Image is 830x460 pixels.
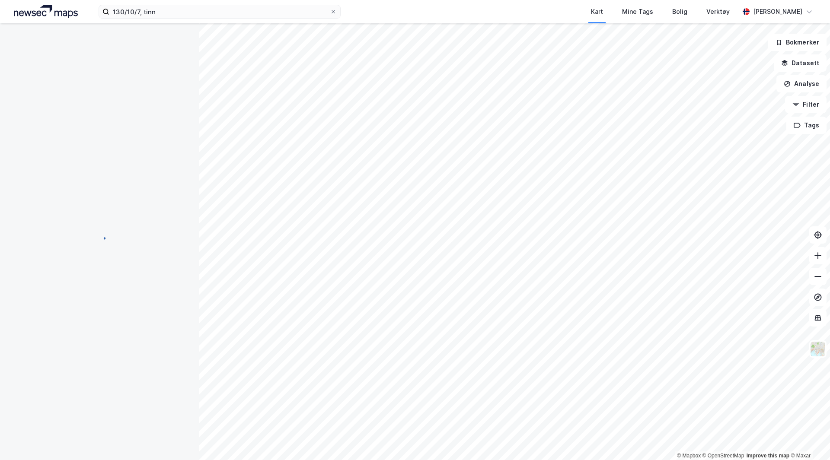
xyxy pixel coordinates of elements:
[774,54,827,72] button: Datasett
[706,6,730,17] div: Verktøy
[787,419,830,460] div: Kontrollprogram for chat
[785,96,827,113] button: Filter
[702,453,744,459] a: OpenStreetMap
[622,6,653,17] div: Mine Tags
[591,6,603,17] div: Kart
[747,453,789,459] a: Improve this map
[776,75,827,92] button: Analyse
[810,341,826,357] img: Z
[14,5,78,18] img: logo.a4113a55bc3d86da70a041830d287a7e.svg
[768,34,827,51] button: Bokmerker
[93,230,106,244] img: spinner.a6d8c91a73a9ac5275cf975e30b51cfb.svg
[787,419,830,460] iframe: Chat Widget
[677,453,701,459] a: Mapbox
[786,117,827,134] button: Tags
[109,5,330,18] input: Søk på adresse, matrikkel, gårdeiere, leietakere eller personer
[753,6,802,17] div: [PERSON_NAME]
[672,6,687,17] div: Bolig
